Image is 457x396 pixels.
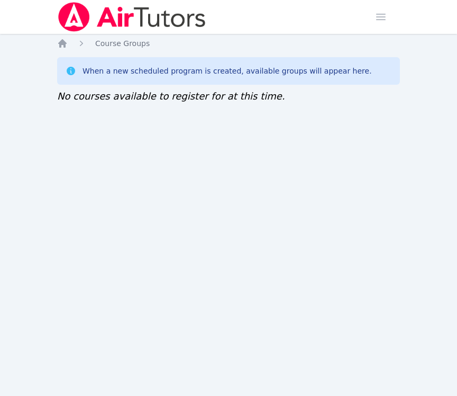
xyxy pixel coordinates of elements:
[57,91,285,102] span: No courses available to register for at this time.
[95,38,150,49] a: Course Groups
[83,66,372,76] div: When a new scheduled program is created, available groups will appear here.
[95,39,150,48] span: Course Groups
[57,2,207,32] img: Air Tutors
[57,38,400,49] nav: Breadcrumb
